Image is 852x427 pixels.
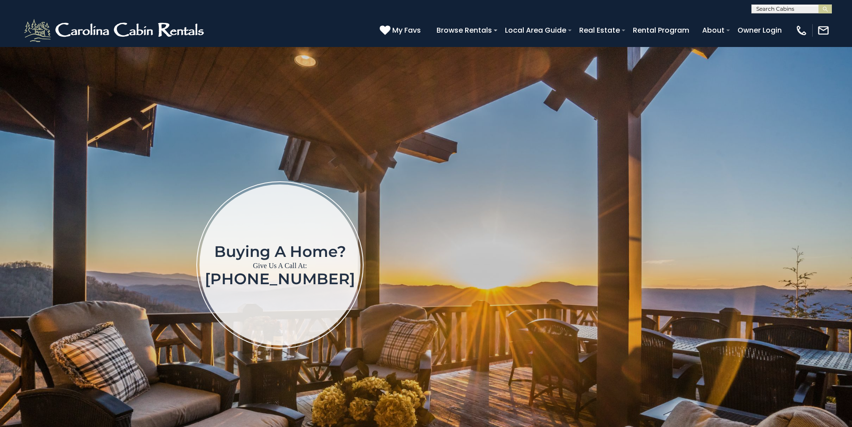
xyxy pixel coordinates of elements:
img: phone-regular-white.png [795,24,808,37]
a: [PHONE_NUMBER] [205,269,355,288]
img: White-1-2.png [22,17,208,44]
a: Real Estate [575,22,624,38]
a: Owner Login [733,22,786,38]
a: Browse Rentals [432,22,496,38]
span: My Favs [392,25,421,36]
img: mail-regular-white.png [817,24,830,37]
p: Give Us A Call At: [205,260,355,272]
h1: Buying a home? [205,243,355,260]
a: About [698,22,729,38]
a: Local Area Guide [500,22,571,38]
a: Rental Program [628,22,694,38]
a: My Favs [380,25,423,36]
